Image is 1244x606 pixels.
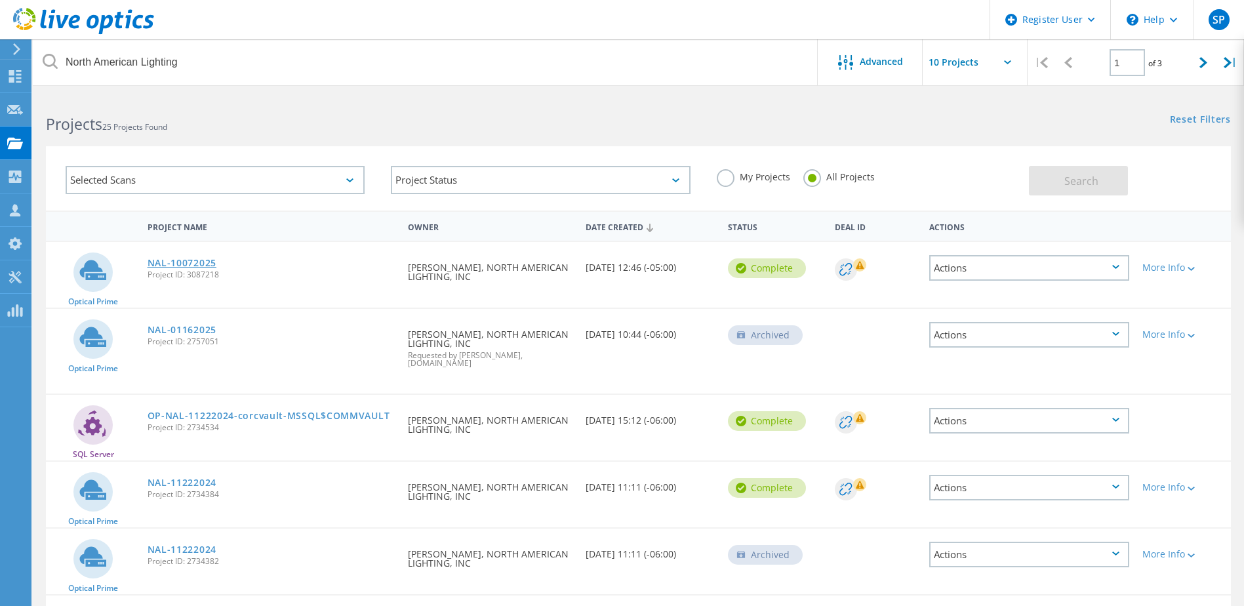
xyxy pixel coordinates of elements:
[148,424,395,432] span: Project ID: 2734534
[33,39,818,85] input: Search projects by name, owner, ID, company, etc
[728,545,803,565] div: Archived
[401,462,579,514] div: [PERSON_NAME], NORTH AMERICAN LIGHTING, INC
[141,214,402,238] div: Project Name
[13,28,154,37] a: Live Optics Dashboard
[401,395,579,447] div: [PERSON_NAME], NORTH AMERICAN LIGHTING, INC
[391,166,690,194] div: Project Status
[929,475,1129,500] div: Actions
[1029,166,1128,195] button: Search
[728,411,806,431] div: Complete
[721,214,828,238] div: Status
[579,242,721,285] div: [DATE] 12:46 (-05:00)
[828,214,923,238] div: Deal Id
[68,584,118,592] span: Optical Prime
[73,451,114,458] span: SQL Server
[401,529,579,581] div: [PERSON_NAME], NORTH AMERICAN LIGHTING, INC
[68,298,118,306] span: Optical Prime
[1148,58,1162,69] span: of 3
[929,542,1129,567] div: Actions
[923,214,1136,238] div: Actions
[1142,550,1224,559] div: More Info
[929,255,1129,281] div: Actions
[148,545,216,554] a: NAL-11222024
[717,169,790,182] label: My Projects
[66,166,365,194] div: Selected Scans
[68,365,118,373] span: Optical Prime
[1213,14,1225,25] span: SP
[860,57,903,66] span: Advanced
[728,325,803,345] div: Archived
[1142,330,1224,339] div: More Info
[929,322,1129,348] div: Actions
[1028,39,1054,86] div: |
[148,491,395,498] span: Project ID: 2734384
[803,169,875,182] label: All Projects
[1170,115,1231,126] a: Reset Filters
[1064,174,1098,188] span: Search
[728,478,806,498] div: Complete
[1142,483,1224,492] div: More Info
[148,557,395,565] span: Project ID: 2734382
[1127,14,1138,26] svg: \n
[579,529,721,572] div: [DATE] 11:11 (-06:00)
[579,309,721,352] div: [DATE] 10:44 (-06:00)
[579,462,721,505] div: [DATE] 11:11 (-06:00)
[148,338,395,346] span: Project ID: 2757051
[929,408,1129,434] div: Actions
[579,214,721,239] div: Date Created
[46,113,102,134] b: Projects
[148,478,216,487] a: NAL-11222024
[408,352,572,367] span: Requested by [PERSON_NAME], [DOMAIN_NAME]
[148,258,216,268] a: NAL-10072025
[401,242,579,294] div: [PERSON_NAME], NORTH AMERICAN LIGHTING, INC
[148,411,390,420] a: OP-NAL-11222024-corcvault-MSSQL$COMMVAULT
[68,517,118,525] span: Optical Prime
[728,258,806,278] div: Complete
[102,121,167,132] span: 25 Projects Found
[401,214,579,238] div: Owner
[1142,263,1224,272] div: More Info
[148,325,216,334] a: NAL-01162025
[148,271,395,279] span: Project ID: 3087218
[1217,39,1244,86] div: |
[579,395,721,438] div: [DATE] 15:12 (-06:00)
[401,309,579,380] div: [PERSON_NAME], NORTH AMERICAN LIGHTING, INC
